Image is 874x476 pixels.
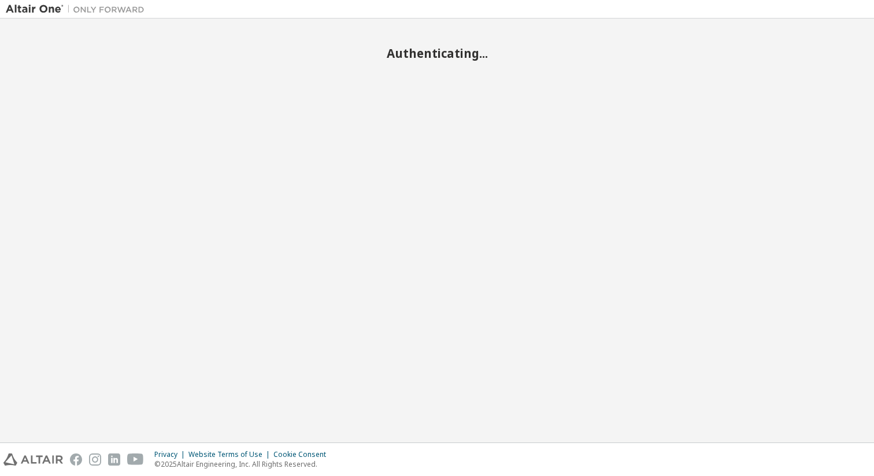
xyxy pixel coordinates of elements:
[70,453,82,466] img: facebook.svg
[3,453,63,466] img: altair_logo.svg
[6,3,150,15] img: Altair One
[89,453,101,466] img: instagram.svg
[154,450,188,459] div: Privacy
[108,453,120,466] img: linkedin.svg
[127,453,144,466] img: youtube.svg
[6,46,868,61] h2: Authenticating...
[273,450,333,459] div: Cookie Consent
[188,450,273,459] div: Website Terms of Use
[154,459,333,469] p: © 2025 Altair Engineering, Inc. All Rights Reserved.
